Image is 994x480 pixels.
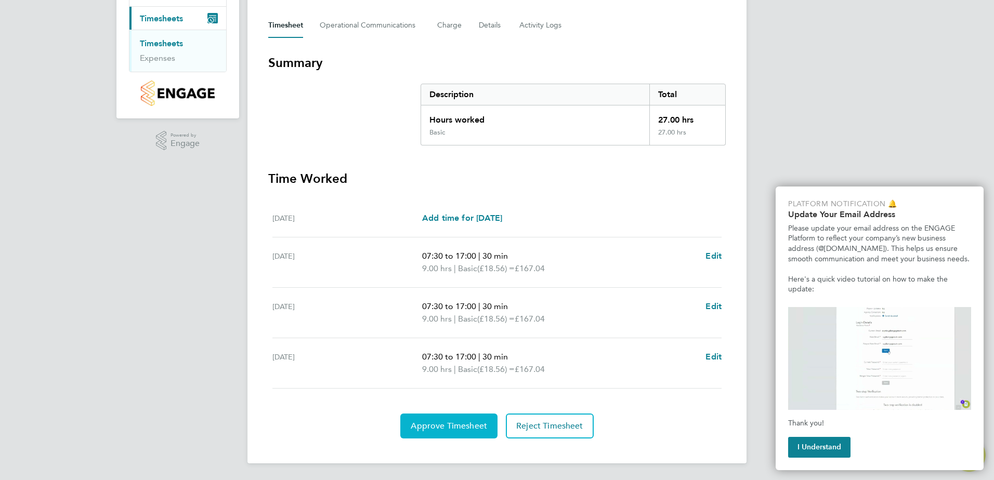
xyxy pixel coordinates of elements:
[268,13,303,38] button: Timesheet
[788,199,971,209] p: Platform Notification 🔔
[141,81,214,106] img: countryside-properties-logo-retina.png
[454,263,456,273] span: |
[482,352,508,362] span: 30 min
[422,263,452,273] span: 9.00 hrs
[705,352,722,362] span: Edit
[422,352,476,362] span: 07:30 to 17:00
[788,274,971,295] p: Here's a quick video tutorial on how to make the update:
[272,351,422,376] div: [DATE]
[129,81,227,106] a: Go to home page
[515,364,545,374] span: £167.04
[477,263,515,273] span: (£18.56) =
[272,300,422,325] div: [DATE]
[788,307,971,410] iframe: Updating your email address
[268,55,726,438] section: Timesheet
[478,301,480,311] span: |
[421,84,726,145] div: Summary
[649,84,725,105] div: Total
[422,213,502,223] span: Add time for [DATE]
[649,105,725,128] div: 27.00 hrs
[422,314,452,324] span: 9.00 hrs
[649,128,725,145] div: 27.00 hrs
[421,105,649,128] div: Hours worked
[478,251,480,261] span: |
[477,314,515,324] span: (£18.56) =
[320,13,421,38] button: Operational Communications
[429,128,445,137] div: Basic
[454,314,456,324] span: |
[478,352,480,362] span: |
[482,301,508,311] span: 30 min
[454,364,456,374] span: |
[788,437,851,458] button: I Understand
[458,262,477,275] span: Basic
[477,364,515,374] span: (£18.56) =
[411,421,487,431] span: Approve Timesheet
[788,223,971,264] p: Please update your email address on the ENGAGE Platform to reflect your company’s new business ad...
[516,421,583,431] span: Reject Timesheet
[140,53,175,63] a: Expenses
[272,212,422,224] div: [DATE]
[437,13,462,38] button: Charge
[458,313,477,325] span: Basic
[515,263,545,273] span: £167.04
[268,170,726,187] h3: Time Worked
[171,131,200,140] span: Powered by
[422,301,476,311] span: 07:30 to 17:00
[482,251,508,261] span: 30 min
[268,55,726,71] h3: Summary
[140,14,183,23] span: Timesheets
[705,301,722,311] span: Edit
[458,363,477,376] span: Basic
[422,364,452,374] span: 9.00 hrs
[705,251,722,261] span: Edit
[272,250,422,275] div: [DATE]
[515,314,545,324] span: £167.04
[171,139,200,148] span: Engage
[519,13,563,38] button: Activity Logs
[140,38,183,48] a: Timesheets
[788,209,971,219] h2: Update Your Email Address
[421,84,649,105] div: Description
[479,13,503,38] button: Details
[788,418,971,429] p: Thank you!
[776,186,984,470] div: Update you email address to your company's new business address
[422,251,476,261] span: 07:30 to 17:00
